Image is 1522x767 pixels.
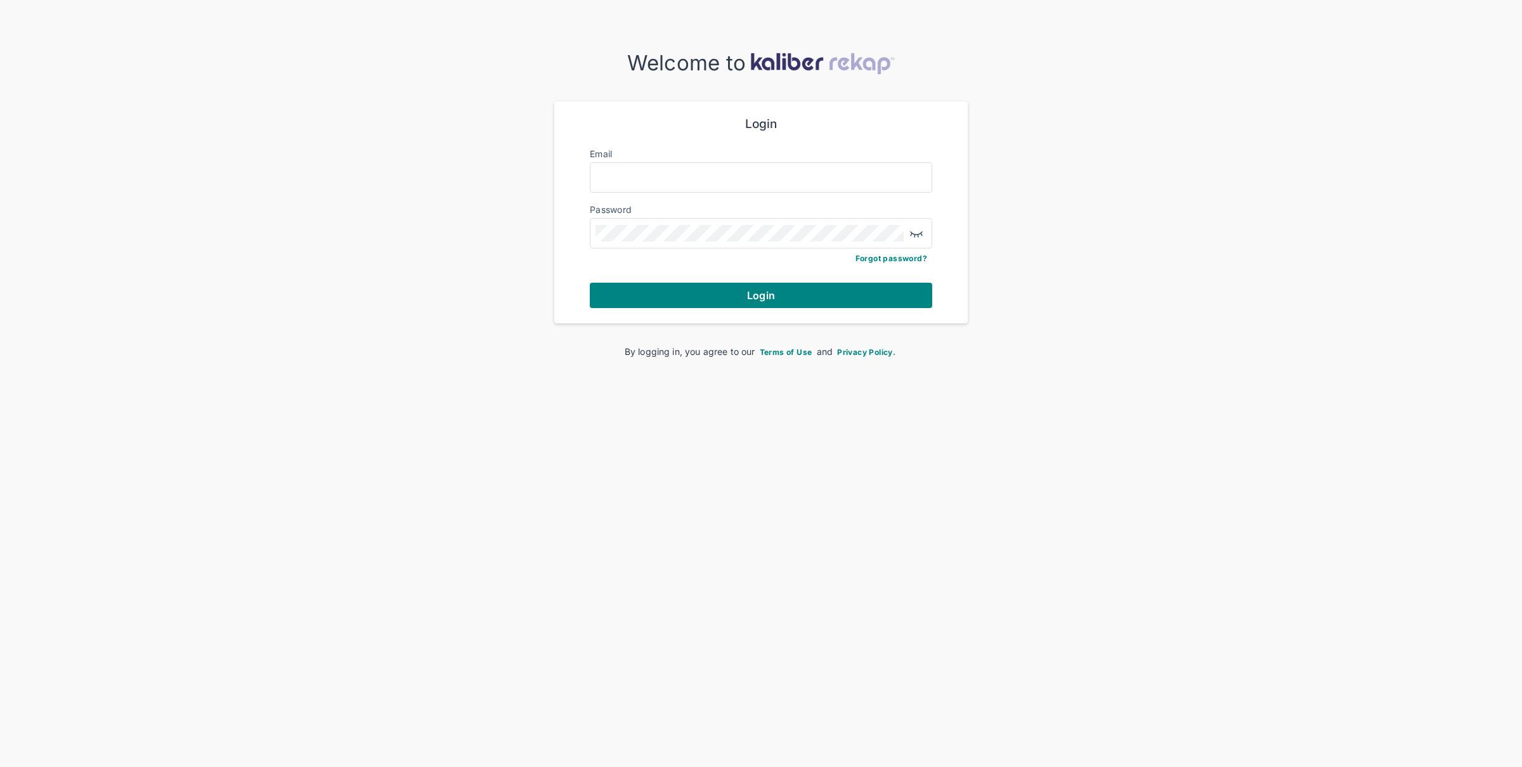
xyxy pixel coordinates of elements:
[747,289,775,302] span: Login
[855,254,927,263] a: Forgot password?
[590,117,932,132] div: Login
[835,346,897,357] a: Privacy Policy.
[758,346,814,357] a: Terms of Use
[590,283,932,308] button: Login
[837,347,895,357] span: Privacy Policy.
[760,347,812,357] span: Terms of Use
[750,53,895,74] img: kaliber-logo
[575,345,947,358] div: By logging in, you agree to our and
[590,204,632,215] label: Password
[590,148,612,159] label: Email
[909,226,924,241] img: eye-closed.fa43b6e4.svg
